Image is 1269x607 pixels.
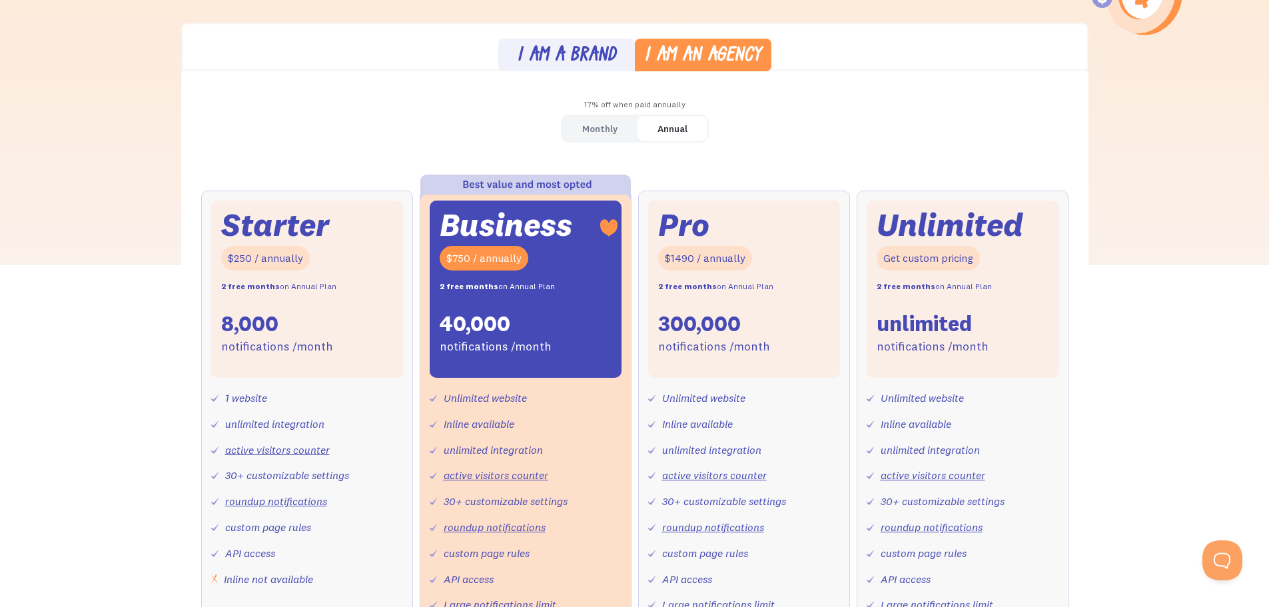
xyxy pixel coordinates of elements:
div: Inline available [444,414,514,434]
div: custom page rules [225,518,311,537]
div: notifications /month [658,337,770,356]
div: Inline available [881,414,951,434]
div: Inline available [662,414,733,434]
div: Business [440,211,572,239]
div: on Annual Plan [221,277,336,297]
div: Get custom pricing [877,246,980,271]
div: 300,000 [658,310,741,338]
div: API access [225,544,275,563]
div: 40,000 [440,310,510,338]
div: $750 / annually [440,246,528,271]
a: active visitors counter [662,468,767,482]
a: roundup notifications [881,520,983,534]
div: 30+ customizable settings [225,466,349,485]
strong: 2 free months [440,281,498,291]
div: Unlimited website [662,388,745,408]
div: $250 / annually [221,246,310,271]
div: unlimited integration [444,440,543,460]
div: custom page rules [662,544,748,563]
div: custom page rules [444,544,530,563]
div: unlimited integration [881,440,980,460]
div: custom page rules [881,544,967,563]
div: 1 website [225,388,267,408]
div: notifications /month [877,337,989,356]
div: Unlimited [877,211,1023,239]
div: unlimited integration [662,440,761,460]
div: 17% off when paid annually [181,95,1088,115]
div: unlimited integration [225,414,324,434]
a: roundup notifications [225,494,327,508]
a: active visitors counter [881,468,985,482]
strong: 2 free months [221,281,280,291]
div: unlimited [877,310,972,338]
div: Starter [221,211,329,239]
a: roundup notifications [444,520,546,534]
div: 8,000 [221,310,278,338]
div: Unlimited website [881,388,964,408]
div: on Annual Plan [658,277,773,297]
div: Pro [658,211,709,239]
div: API access [444,570,494,589]
div: Inline not available [224,570,313,589]
div: notifications /month [221,337,333,356]
div: API access [662,570,712,589]
a: active visitors counter [444,468,548,482]
div: 30+ customizable settings [662,492,786,511]
div: on Annual Plan [877,277,992,297]
iframe: Toggle Customer Support [1202,540,1242,580]
div: I am an agency [644,47,761,66]
div: I am a brand [517,47,616,66]
strong: 2 free months [877,281,935,291]
strong: 2 free months [658,281,717,291]
div: Unlimited website [444,388,527,408]
div: Annual [657,119,687,139]
div: notifications /month [440,337,552,356]
a: active visitors counter [225,443,330,456]
div: 30+ customizable settings [881,492,1005,511]
div: 30+ customizable settings [444,492,568,511]
div: on Annual Plan [440,277,555,297]
div: Monthly [582,119,618,139]
div: $1490 / annually [658,246,752,271]
div: API access [881,570,931,589]
a: roundup notifications [662,520,764,534]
